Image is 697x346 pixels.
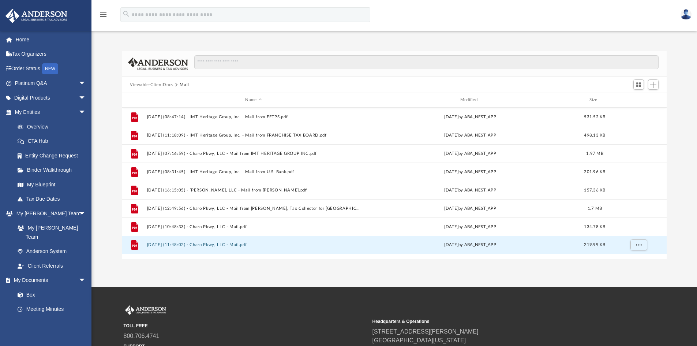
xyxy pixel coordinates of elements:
[10,119,97,134] a: Overview
[5,47,97,62] a: Tax Organizers
[633,79,644,90] button: Switch to Grid View
[124,323,367,329] small: TOLL FREE
[648,79,659,90] button: Add
[5,76,97,91] a: Platinum Q&Aarrow_drop_down
[147,151,360,156] button: [DATE] (07:16:59) - Charo Pkwy, LLC - Mail from IMT HERITAGE GROUP INC.pdf
[363,242,577,248] div: [DATE] by ABA_NEST_APP
[584,115,605,119] span: 531.52 KB
[180,82,189,88] button: Mail
[5,206,93,221] a: My [PERSON_NAME] Teamarrow_drop_down
[125,97,143,103] div: id
[10,302,93,317] a: Meeting Minutes
[130,82,173,88] button: Viewable-ClientDocs
[630,239,647,250] button: More options
[612,97,664,103] div: id
[99,14,108,19] a: menu
[147,133,360,138] button: [DATE] (11:18:09) - IMT Heritage Group, Inc. - Mail from FRANCHISE TAX BOARD.pdf
[147,242,360,247] button: [DATE] (11:48:02) - Charo Pkwy, LLC - Mail.pdf
[146,97,360,103] div: Name
[5,273,93,288] a: My Documentsarrow_drop_down
[147,115,360,119] button: [DATE] (08:47:14) - IMT Heritage Group, Inc. - Mail from EFTPS.pdf
[10,258,93,273] a: Client Referrals
[363,223,577,230] div: [DATE] by ABA_NEST_APP
[10,316,90,331] a: Forms Library
[79,273,93,288] span: arrow_drop_down
[363,168,577,175] div: [DATE] by ABA_NEST_APP
[363,205,577,212] div: [DATE] by ABA_NEST_APP
[363,132,577,138] div: [DATE] by ABA_NEST_APP
[5,32,97,47] a: Home
[586,151,603,155] span: 1.97 MB
[372,318,616,325] small: Headquarters & Operations
[5,105,97,120] a: My Entitiesarrow_drop_down
[10,221,90,244] a: My [PERSON_NAME] Team
[584,224,605,228] span: 134.78 KB
[584,188,605,192] span: 157.36 KB
[584,133,605,137] span: 498.13 KB
[587,206,602,210] span: 1.7 MB
[42,63,58,74] div: NEW
[10,192,97,207] a: Tax Due Dates
[122,108,667,259] div: grid
[5,90,97,105] a: Digital Productsarrow_drop_down
[584,243,605,247] span: 219.99 KB
[10,244,93,259] a: Anderson System
[10,287,90,302] a: Box
[372,337,466,343] a: [GEOGRAPHIC_DATA][US_STATE]
[79,90,93,105] span: arrow_drop_down
[584,170,605,174] span: 201.96 KB
[79,76,93,91] span: arrow_drop_down
[124,333,160,339] a: 800.706.4741
[194,55,659,69] input: Search files and folders
[79,206,93,221] span: arrow_drop_down
[124,305,168,315] img: Anderson Advisors Platinum Portal
[10,148,97,163] a: Entity Change Request
[363,150,577,157] div: [DATE] by ABA_NEST_APP
[681,9,692,20] img: User Pic
[147,206,360,211] button: [DATE] (12:49:56) - Charo Pkwy, LLC - Mail from [PERSON_NAME], Tax Collector for [GEOGRAPHIC_DATA...
[147,224,360,229] button: [DATE] (10:48:33) - Charo Pkwy, LLC - Mail.pdf
[122,10,130,18] i: search
[372,328,479,335] a: [STREET_ADDRESS][PERSON_NAME]
[147,170,360,174] button: [DATE] (08:31:45) - IMT Heritage Group, Inc. - Mail from U.S. Bank.pdf
[5,61,97,76] a: Order StatusNEW
[363,114,577,120] div: [DATE] by ABA_NEST_APP
[580,97,609,103] div: Size
[10,163,97,178] a: Binder Walkthrough
[79,105,93,120] span: arrow_drop_down
[99,10,108,19] i: menu
[10,177,93,192] a: My Blueprint
[10,134,97,149] a: CTA Hub
[3,9,70,23] img: Anderson Advisors Platinum Portal
[363,97,577,103] div: Modified
[363,187,577,193] div: [DATE] by ABA_NEST_APP
[147,188,360,193] button: [DATE] (16:15:05) - [PERSON_NAME], LLC - Mail from [PERSON_NAME].pdf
